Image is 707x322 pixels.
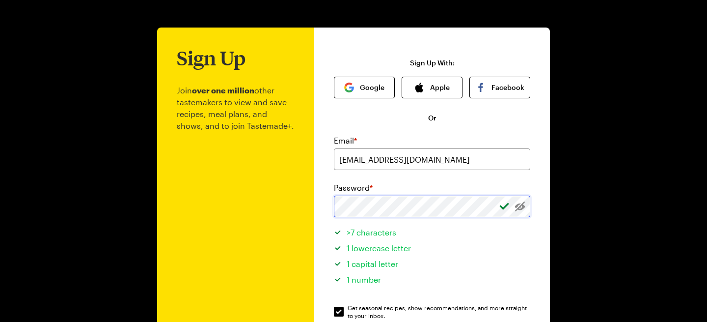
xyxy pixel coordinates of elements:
h1: Sign Up [177,47,245,69]
span: 1 capital letter [347,259,398,268]
input: Get seasonal recipes, show recommendations, and more straight to your inbox. [334,307,344,317]
b: over one million [192,86,254,95]
span: 1 lowercase letter [347,243,411,253]
label: Email [334,135,357,146]
p: Sign Up With: [410,59,455,67]
button: Google [334,77,395,98]
button: Facebook [469,77,530,98]
button: Apple [402,77,462,98]
span: Get seasonal recipes, show recommendations, and more straight to your inbox. [348,304,531,320]
a: Go to Tastemade Homepage [320,16,388,28]
img: tastemade [320,16,388,25]
label: Password [334,182,373,194]
span: Or [428,113,436,123]
span: 1 number [347,275,381,284]
span: >7 characters [347,228,396,237]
